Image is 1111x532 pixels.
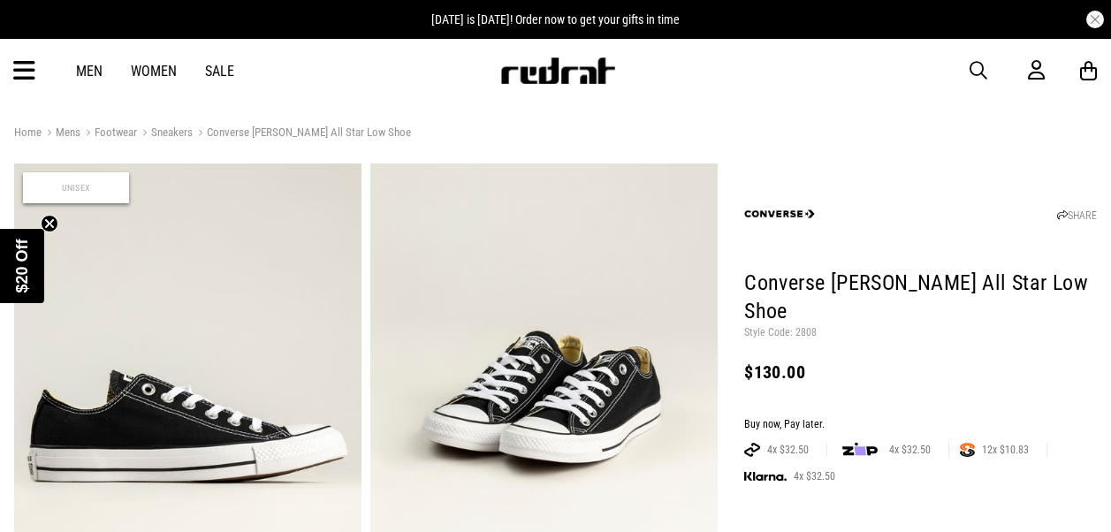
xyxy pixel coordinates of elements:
[744,418,1097,432] div: Buy now, Pay later.
[137,125,193,142] a: Sneakers
[744,179,815,249] img: Converse
[975,443,1036,457] span: 12x $10.83
[431,12,680,27] span: [DATE] is [DATE]! Order now to get your gifts in time
[205,63,234,80] a: Sale
[744,270,1097,326] h1: Converse [PERSON_NAME] All Star Low Shoe
[760,443,816,457] span: 4x $32.50
[744,326,1097,340] p: Style Code: 2808
[193,125,411,142] a: Converse [PERSON_NAME] All Star Low Shoe
[14,125,42,139] a: Home
[499,57,616,84] img: Redrat logo
[13,239,31,293] span: $20 Off
[744,472,787,482] img: KLARNA
[1057,209,1097,222] a: SHARE
[41,215,58,232] button: Close teaser
[744,443,760,457] img: AFTERPAY
[131,63,177,80] a: Women
[42,125,80,142] a: Mens
[23,172,129,203] span: Unisex
[787,469,842,483] span: 4x $32.50
[960,443,975,457] img: SPLITPAY
[76,63,103,80] a: Men
[842,441,878,459] img: zip
[882,443,938,457] span: 4x $32.50
[744,361,1097,383] div: $130.00
[80,125,137,142] a: Footwear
